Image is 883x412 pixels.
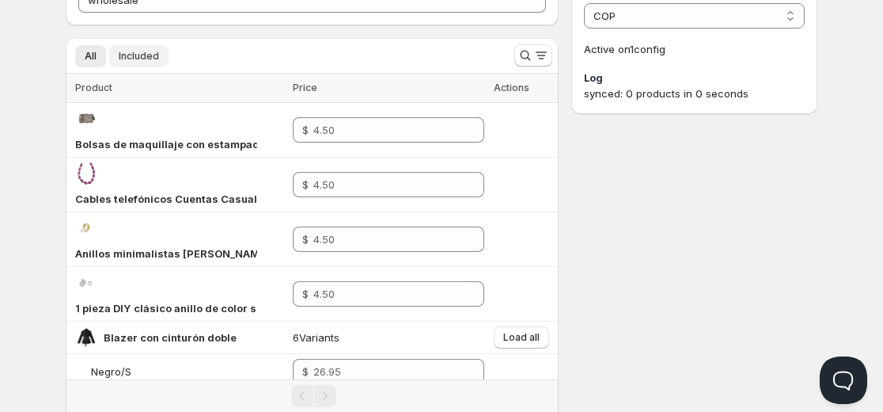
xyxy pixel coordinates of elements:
[302,178,309,191] span: $
[85,50,97,63] span: All
[313,359,460,384] input: 26.95
[66,380,559,412] nav: Pagination
[503,331,540,344] span: Load all
[104,330,237,345] div: Blazer con cinturón doble
[313,117,460,143] input: 4.50
[302,365,309,378] span: $
[104,331,237,344] span: Blazer con cinturón doble
[584,86,805,101] div: synced: 0 products in 0 seconds
[494,326,549,349] button: Load all
[313,172,460,197] input: 4.50
[75,246,257,261] div: Anillos minimalistas de acero inoxidable de forma irregular, serie casual, diaria, sencilla, joye...
[75,136,257,152] div: Bolsas de maquillaje con estampado de leopardo para uso diario, poliéster, accesorios de uso diario
[75,138,622,151] span: Bolsas de maquillaje con estampado [PERSON_NAME] para uso diario, poliéster, accesorios de uso di...
[75,300,257,316] div: 1 pieza DIY clásico anillo de color sólido de acero inoxidable colgantes para mujer
[75,302,542,315] span: 1 pieza DIY clásico anillo de color sólido [PERSON_NAME] inoxidable colgantes para mujer
[584,70,805,86] h3: Log
[514,44,552,67] button: Search and filter results
[820,357,867,404] iframe: Help Scout Beacon - Open
[313,281,460,307] input: 4.50
[119,50,159,63] span: Included
[302,233,309,246] span: $
[288,322,488,354] td: 6 Variants
[313,227,460,252] input: 4.50
[75,193,401,205] span: Cables telefónicos Cuentas Casual Acrílico Accesorios diarios
[302,124,309,136] span: $
[75,247,677,260] span: Anillos minimalistas [PERSON_NAME] inoxidable de forma irregular, serie casual, diaria, sencilla,...
[75,82,112,93] span: Product
[494,82,529,93] span: Actions
[302,288,309,300] span: $
[91,364,131,380] div: Negro/S
[293,82,317,93] span: Price
[91,365,131,378] span: Negro/S
[584,41,805,57] p: Active on 1 config
[75,191,257,207] div: Cables telefónicos Cuentas Casual Acrílico Accesorios diarios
